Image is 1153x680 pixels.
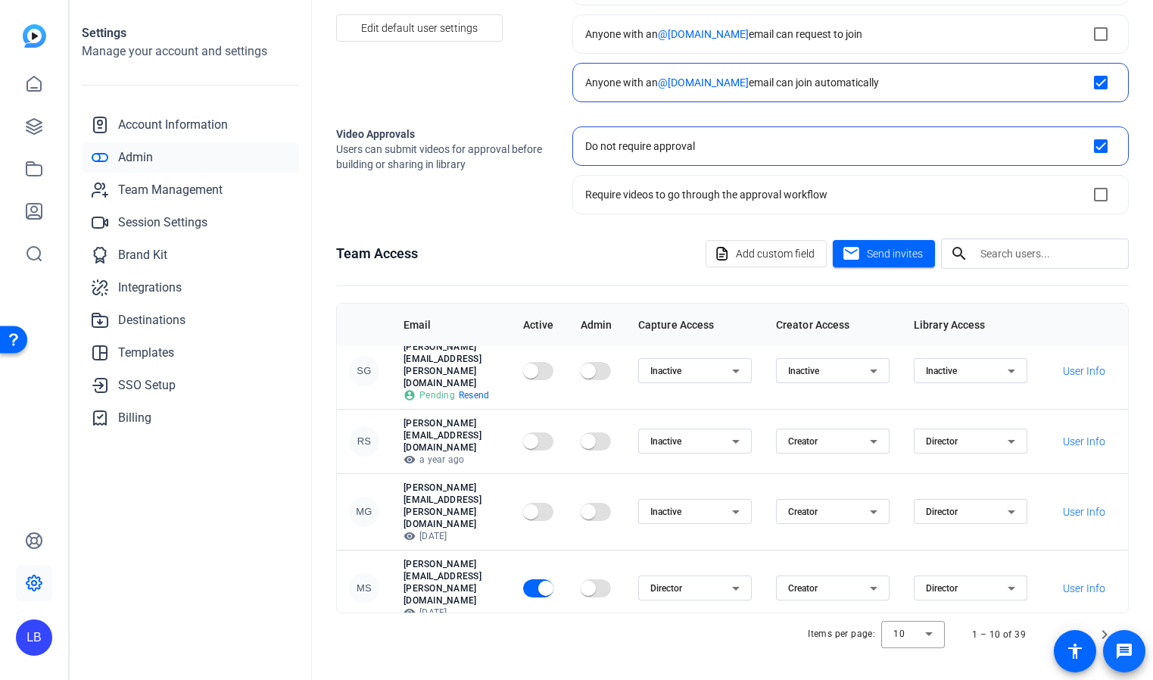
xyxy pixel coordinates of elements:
span: Creator [788,507,818,517]
mat-icon: visibility [404,607,416,619]
span: User Info [1063,504,1105,519]
button: Previous page [1050,616,1086,653]
mat-icon: visibility [404,454,416,466]
span: @[DOMAIN_NAME] [658,28,749,40]
span: Director [926,436,958,447]
span: SSO Setup [118,376,176,395]
span: Inactive [650,366,681,376]
div: 1 – 10 of 39 [972,627,1026,642]
span: Session Settings [118,214,207,232]
span: User Info [1063,363,1105,379]
mat-icon: mail [842,245,861,264]
span: @[DOMAIN_NAME] [658,76,749,89]
button: Next page [1086,616,1123,653]
span: Destinations [118,311,185,329]
div: Do not require approval [585,139,695,154]
div: Anyone with an email can join automatically [585,75,879,90]
span: Director [926,583,958,594]
span: Integrations [118,279,182,297]
button: Add custom field [706,240,827,267]
mat-icon: account_circle [404,389,416,401]
span: Templates [118,344,174,362]
button: Send invites [833,240,935,267]
mat-icon: search [941,245,977,263]
span: Add custom field [736,239,815,268]
mat-icon: accessibility [1066,642,1084,660]
span: Edit default user settings [361,14,478,42]
mat-icon: visibility [404,530,416,542]
mat-icon: message [1115,642,1133,660]
p: [PERSON_NAME][EMAIL_ADDRESS][PERSON_NAME][DOMAIN_NAME] [404,558,499,607]
input: Search users... [980,245,1117,263]
button: Edit default user settings [336,14,503,42]
span: Creator [788,436,818,447]
span: Pending [419,389,455,401]
th: Admin [569,304,626,346]
span: Account Information [118,116,228,134]
button: User Info [1052,428,1116,455]
a: Templates [82,338,299,368]
h1: Settings [82,24,299,42]
span: Resend [459,389,490,401]
th: Email [391,304,511,346]
a: Session Settings [82,207,299,238]
a: Billing [82,403,299,433]
p: [PERSON_NAME][EMAIL_ADDRESS][DOMAIN_NAME] [404,417,499,454]
div: Anyone with an email can request to join [585,27,862,42]
span: Inactive [788,366,819,376]
div: Require videos to go through the approval workflow [585,187,827,202]
th: Capture Access [626,304,764,346]
div: RS [349,426,379,457]
span: Inactive [650,436,681,447]
span: Billing [118,409,151,427]
th: Active [511,304,569,346]
p: [PERSON_NAME][EMAIL_ADDRESS][PERSON_NAME][DOMAIN_NAME] [404,341,499,389]
a: Admin [82,142,299,173]
span: Brand Kit [118,246,167,264]
button: User Info [1052,357,1116,385]
th: Library Access [902,304,1039,346]
p: a year ago [404,454,499,466]
span: User Info [1063,581,1105,596]
h2: Video Approvals [336,126,548,142]
p: [PERSON_NAME][EMAIL_ADDRESS][PERSON_NAME][DOMAIN_NAME] [404,482,499,530]
span: Creator [788,583,818,594]
span: Team Management [118,181,223,199]
p: [DATE] [404,530,499,542]
h2: Manage your account and settings [82,42,299,61]
a: Team Management [82,175,299,205]
span: Director [926,507,958,517]
button: User Info [1052,575,1116,602]
div: MS [349,573,379,604]
span: Inactive [926,366,957,376]
span: Director [650,583,682,594]
p: [DATE] [404,607,499,619]
a: Integrations [82,273,299,303]
a: Account Information [82,110,299,140]
h1: Team Access [336,243,418,264]
div: MG [349,497,379,527]
div: Items per page: [808,626,875,641]
div: LB [16,619,52,656]
span: User Info [1063,434,1105,449]
button: User Info [1052,498,1116,526]
span: Inactive [650,507,681,517]
a: Brand Kit [82,240,299,270]
a: Destinations [82,305,299,335]
a: SSO Setup [82,370,299,401]
span: Admin [118,148,153,167]
th: Creator Access [764,304,902,346]
span: Send invites [867,246,923,262]
img: blue-gradient.svg [23,24,46,48]
div: SG [349,356,379,386]
span: Users can submit videos for approval before building or sharing in library [336,142,548,172]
